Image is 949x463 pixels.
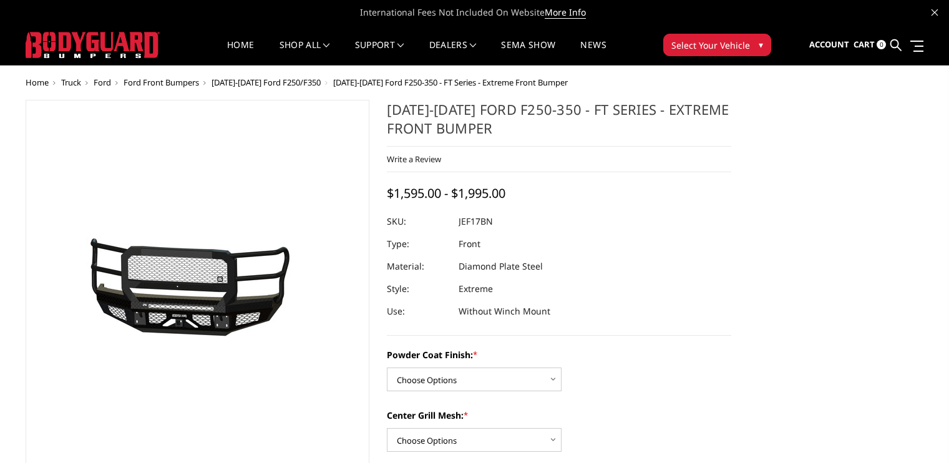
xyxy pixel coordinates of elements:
[759,38,763,51] span: ▾
[459,233,480,255] dd: Front
[809,28,849,62] a: Account
[501,41,555,65] a: SEMA Show
[459,300,550,323] dd: Without Winch Mount
[854,39,875,50] span: Cart
[877,40,886,49] span: 0
[61,77,81,88] a: Truck
[387,255,449,278] dt: Material:
[333,77,568,88] span: [DATE]-[DATE] Ford F250-350 - FT Series - Extreme Front Bumper
[459,278,493,300] dd: Extreme
[809,39,849,50] span: Account
[212,77,321,88] a: [DATE]-[DATE] Ford F250/F350
[355,41,404,65] a: Support
[663,34,771,56] button: Select Your Vehicle
[387,210,449,233] dt: SKU:
[227,41,254,65] a: Home
[387,233,449,255] dt: Type:
[387,185,505,202] span: $1,595.00 - $1,995.00
[26,32,160,58] img: BODYGUARD BUMPERS
[94,77,111,88] a: Ford
[387,278,449,300] dt: Style:
[280,41,330,65] a: shop all
[387,154,441,165] a: Write a Review
[580,41,606,65] a: News
[387,300,449,323] dt: Use:
[26,77,49,88] a: Home
[387,348,731,361] label: Powder Coat Finish:
[387,100,731,147] h1: [DATE]-[DATE] Ford F250-350 - FT Series - Extreme Front Bumper
[671,39,750,52] span: Select Your Vehicle
[459,255,543,278] dd: Diamond Plate Steel
[545,6,586,19] a: More Info
[429,41,477,65] a: Dealers
[459,210,493,233] dd: JEF17BN
[387,409,731,422] label: Center Grill Mesh:
[854,28,886,62] a: Cart 0
[124,77,199,88] a: Ford Front Bumpers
